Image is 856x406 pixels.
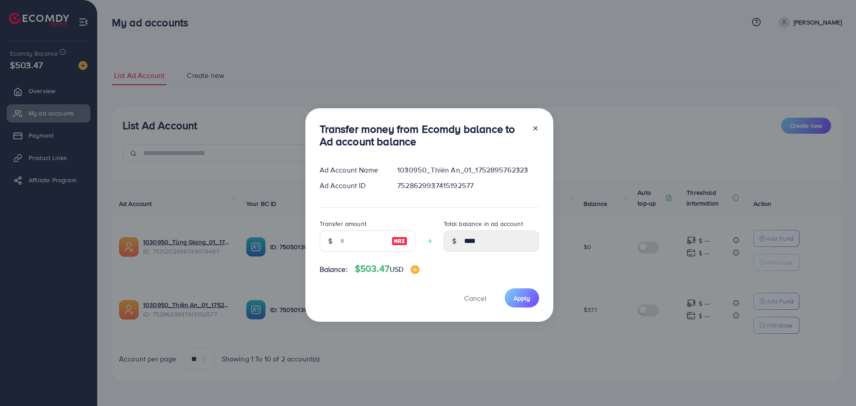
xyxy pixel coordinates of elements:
[320,264,348,275] span: Balance:
[355,263,420,275] h4: $503.47
[313,165,391,175] div: Ad Account Name
[505,288,539,308] button: Apply
[453,288,498,308] button: Cancel
[390,264,403,274] span: USD
[320,219,366,228] label: Transfer amount
[444,219,523,228] label: Total balance in ad account
[391,236,407,246] img: image
[411,265,420,274] img: image
[390,165,546,175] div: 1030950_Thiên An_01_1752895762323
[818,366,849,399] iframe: Chat
[320,123,525,148] h3: Transfer money from Ecomdy balance to Ad account balance
[313,180,391,191] div: Ad Account ID
[514,294,530,303] span: Apply
[390,180,546,191] div: 7528629937415192577
[464,293,486,303] span: Cancel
